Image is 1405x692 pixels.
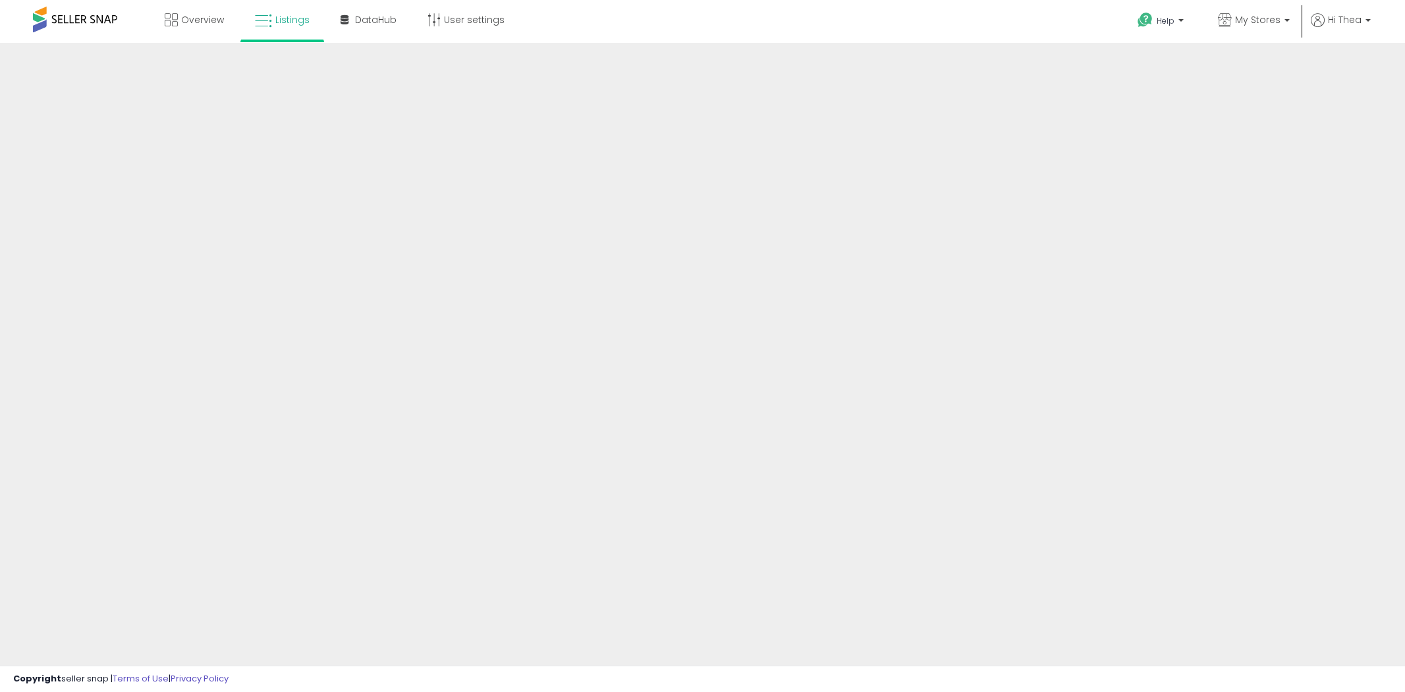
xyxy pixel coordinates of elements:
[1127,2,1197,43] a: Help
[181,13,224,26] span: Overview
[1157,15,1174,26] span: Help
[1137,12,1153,28] i: Get Help
[275,13,310,26] span: Listings
[1235,13,1281,26] span: My Stores
[1328,13,1362,26] span: Hi Thea
[1311,13,1371,43] a: Hi Thea
[355,13,397,26] span: DataHub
